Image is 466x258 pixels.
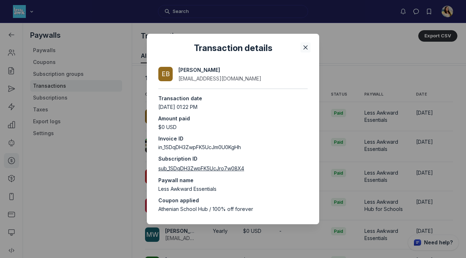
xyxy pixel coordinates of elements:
[178,75,261,82] span: [EMAIL_ADDRESS][DOMAIN_NAME]
[158,206,308,213] span: Athenian School Hub / 100% off forever
[158,165,244,171] span: sub_1SDqDH3ZwpFK5UcJro7w08X4
[158,124,308,131] span: $0 USD
[178,67,220,73] span: [PERSON_NAME]
[158,115,308,122] span: Amount paid
[158,95,308,102] span: Transaction date
[158,155,308,162] span: Subscription ID
[158,164,308,172] a: sub_1SDqDH3ZwpFK5UcJro7w08X4
[158,65,267,83] div: EB[PERSON_NAME][EMAIL_ADDRESS][DOMAIN_NAME]
[158,144,308,151] span: in_1SDqDH3ZwpFK5UcJm0U0KgHh
[158,135,308,142] span: Invoice ID
[170,42,296,54] h4: Transaction details
[162,70,170,78] div: EB
[158,185,308,193] span: Less Awkward Essentials
[300,42,311,52] button: Close
[158,197,308,204] span: Coupon applied
[158,177,308,184] span: Paywall name
[158,103,308,111] span: [DATE] 01:22 PM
